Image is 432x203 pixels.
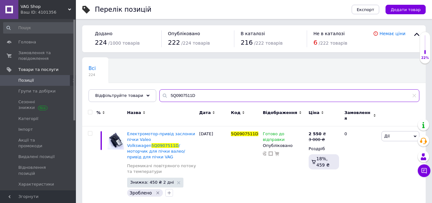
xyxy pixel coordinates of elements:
[316,156,330,168] span: 18%, 459 ₴
[357,7,374,12] span: Експорт
[344,110,372,121] span: Замовлення
[418,164,430,177] button: Чат з покупцем
[21,10,76,15] div: Ваш ID: 4101356
[18,99,59,111] span: Сезонні знижки
[159,89,419,102] input: Пошук по назві позиції, артикулу і пошуковим запитам
[89,73,96,77] span: 224
[18,116,38,122] span: Категорії
[127,131,195,148] span: Електромотор-привід заслонки пічки Valeo Volkswagen
[18,50,59,61] span: Замовлення та повідомлення
[386,5,426,14] button: Додати товар
[168,39,180,46] span: 222
[380,31,405,36] a: Немає ціни
[199,110,211,116] span: Дата
[420,56,430,60] div: 22%
[18,39,36,45] span: Головна
[313,31,345,36] span: Не в каталозі
[319,41,347,46] span: / 222 товарів
[127,143,185,159] span: / моторчик для пічки валео/ привід для пічки VAG
[18,88,56,94] span: Групи та добірки
[309,131,322,136] b: 2 550
[181,41,210,46] span: / 224 товарів
[241,39,253,46] span: 216
[391,7,421,12] span: Додати товар
[95,6,151,13] div: Перелік позицій
[18,181,54,187] span: Характеристики
[127,110,141,116] span: Назва
[3,22,75,34] input: Пошук
[130,190,152,195] span: Зроблено
[89,66,96,71] span: Всі
[309,110,319,116] span: Ціна
[95,93,143,98] span: Відфільтруйте товари
[384,134,390,138] span: Дії
[263,143,305,149] div: Опубліковано
[309,146,339,152] div: Роздріб
[108,41,139,46] span: / 1000 товарів
[96,110,101,116] span: %
[309,137,326,143] div: 3 000 ₴
[313,39,318,46] span: 6
[263,131,285,144] span: Готово до відправки
[263,110,297,116] span: Відображення
[18,67,59,73] span: Товари та послуги
[130,180,174,184] span: Знижка: 450 ₴ 2 дні
[168,31,200,36] span: Опубліковано
[231,110,240,116] span: Код
[151,143,179,148] span: 5Q0907511D
[18,165,59,176] span: Відновлення позицій
[231,131,258,136] span: 5Q0907511D
[127,131,195,159] a: Електромотор-привід заслонки пічки Valeo Volkswagen5Q0907511D/ моторчик для пічки валео/ привід д...
[18,127,33,132] span: Імпорт
[95,31,112,36] span: Додано
[254,41,282,46] span: / 222 товарів
[18,137,59,149] span: Акції та промокоди
[127,163,196,174] a: Перемикачі повітряного потоку та температури
[352,5,380,14] button: Експорт
[18,154,55,160] span: Видалені позиції
[309,131,326,137] div: ₴
[18,78,34,83] span: Позиції
[241,31,265,36] span: В каталозі
[108,131,124,149] img: Электромотор-привод заслонки печки Valeo Volkswagen 5Q0907511D / моторчик для печки валео/ повод ...
[21,4,68,10] span: VAG Shop
[155,190,160,195] svg: Видалити мітку
[95,39,107,46] span: 224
